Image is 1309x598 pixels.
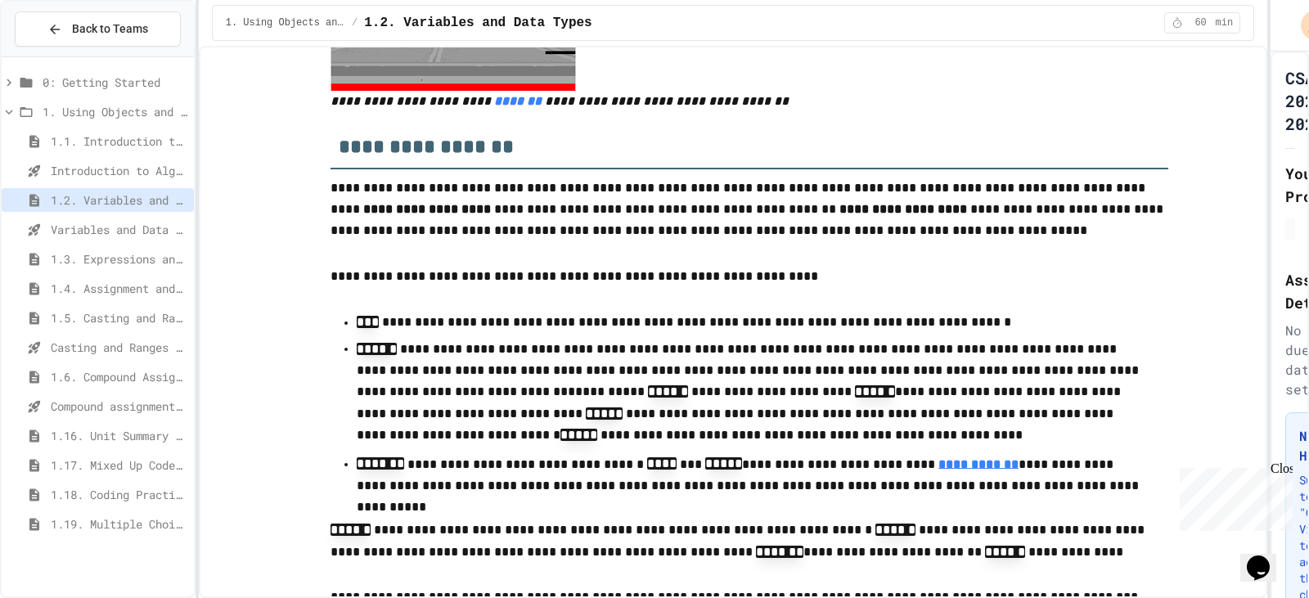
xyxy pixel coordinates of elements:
span: / [352,16,358,29]
span: 1.19. Multiple Choice Exercises for Unit 1a (1.1-1.6) [51,515,187,533]
span: Casting and Ranges of variables - Quiz [51,339,187,356]
button: Back to Teams [15,11,181,47]
span: 1. Using Objects and Methods [226,16,345,29]
span: 1.16. Unit Summary 1a (1.1-1.6) [51,427,187,444]
span: 1.5. Casting and Ranges of Values [51,309,187,326]
h2: Your Progress [1285,162,1294,208]
span: Variables and Data Types - Quiz [51,221,187,238]
span: 1.2. Variables and Data Types [364,13,592,33]
span: 1. Using Objects and Methods [43,103,187,120]
span: 1.6. Compound Assignment Operators [51,368,187,385]
span: 0: Getting Started [43,74,187,91]
span: Back to Teams [72,20,148,38]
span: 1.18. Coding Practice 1a (1.1-1.6) [51,486,187,503]
span: Introduction to Algorithms, Programming, and Compilers [51,162,187,179]
h2: Assignment Details [1285,268,1294,314]
div: No due date set [1285,321,1294,399]
div: Chat with us now!Close [7,7,113,104]
iframe: chat widget [1240,533,1293,582]
span: min [1216,16,1234,29]
span: 60 [1188,16,1214,29]
iframe: chat widget [1173,461,1293,531]
span: 1.1. Introduction to Algorithms, Programming, and Compilers [51,133,187,150]
span: Compound assignment operators - Quiz [51,398,187,415]
span: 1.2. Variables and Data Types [51,191,187,209]
span: 1.4. Assignment and Input [51,280,187,297]
span: 1.17. Mixed Up Code Practice 1.1-1.6 [51,456,187,474]
span: 1.3. Expressions and Output [New] [51,250,187,268]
